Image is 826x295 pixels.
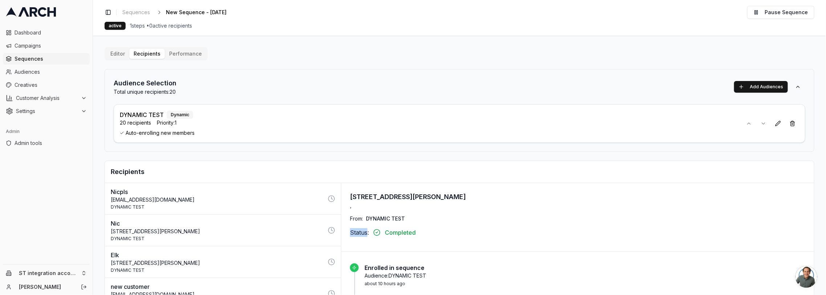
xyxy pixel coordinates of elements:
[19,283,73,291] a: [PERSON_NAME]
[119,7,153,17] a: Sequences
[111,219,324,228] p: Nic
[111,251,324,259] p: Elk
[111,267,324,273] p: DYNAMIC TEST
[167,111,193,119] div: Dynamic
[157,119,176,126] span: Priority: 1
[365,272,805,279] p: Audience: DYNAMIC TEST
[114,78,176,88] h2: Audience Selection
[3,137,90,149] a: Admin tools
[111,236,324,242] p: DYNAMIC TEST
[3,267,90,279] button: ST integration account
[15,29,87,36] span: Dashboard
[15,81,87,89] span: Creatives
[350,228,369,237] span: Status:
[15,140,87,147] span: Admin tools
[16,94,78,102] span: Customer Analysis
[16,108,78,115] span: Settings
[734,81,788,93] button: Add Audiences
[15,42,87,49] span: Campaigns
[165,49,206,59] button: Performance
[114,88,176,96] p: Total unique recipients: 20
[366,215,405,222] span: DYNAMIC TEST
[796,266,817,288] a: Open chat
[350,202,466,209] p: ,
[19,270,78,276] span: ST integration account
[365,281,805,287] p: about 10 hours ago
[120,129,737,137] span: Auto-enrolling new members
[79,282,89,292] button: Log out
[111,187,324,196] p: Nicpls
[3,126,90,137] div: Admin
[111,196,324,203] p: [EMAIL_ADDRESS][DOMAIN_NAME]
[385,228,416,237] span: Completed
[3,53,90,65] a: Sequences
[106,49,129,59] button: Editor
[15,55,87,62] span: Sequences
[105,215,341,246] button: Nic[STREET_ADDRESS][PERSON_NAME]DYNAMIC TEST
[105,246,341,278] button: Elk[STREET_ADDRESS][PERSON_NAME]DYNAMIC TEST
[105,22,126,30] div: active
[111,282,324,291] p: new customer
[111,259,324,267] p: [STREET_ADDRESS][PERSON_NAME]
[166,9,227,16] span: New Sequence - [DATE]
[3,27,90,39] a: Dashboard
[3,79,90,91] a: Creatives
[15,68,87,76] span: Audiences
[129,49,165,59] button: Recipients
[747,6,814,19] button: Pause Sequence
[3,105,90,117] button: Settings
[111,228,324,235] p: [STREET_ADDRESS][PERSON_NAME]
[111,204,324,210] p: DYNAMIC TEST
[120,119,151,126] span: 20 recipients
[105,183,341,215] button: Nicpls[EMAIL_ADDRESS][DOMAIN_NAME]DYNAMIC TEST
[111,167,808,177] h2: Recipients
[120,110,164,119] p: DYNAMIC TEST
[365,263,805,272] p: Enrolled in sequence
[350,192,466,202] h3: [STREET_ADDRESS][PERSON_NAME]
[3,92,90,104] button: Customer Analysis
[3,66,90,78] a: Audiences
[350,215,363,222] span: From:
[3,40,90,52] a: Campaigns
[130,22,192,29] span: 1 steps • 0 active recipients
[119,7,238,17] nav: breadcrumb
[122,9,150,16] span: Sequences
